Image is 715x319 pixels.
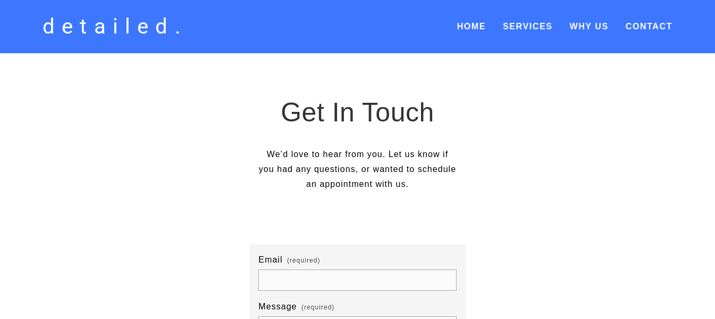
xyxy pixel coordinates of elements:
[258,96,456,129] h1: Get In Touch
[258,255,282,265] span: Email
[569,22,608,31] a: Why Us
[626,17,672,36] a: Contact
[258,147,456,192] p: We’d love to hear from you. Let us know if you had any questions, or wanted to schedule an appoin...
[503,22,552,31] a: Services
[457,17,486,36] a: Home
[258,302,297,312] span: Message
[301,300,334,314] span: (required)
[37,11,193,43] a: detailed.
[287,253,320,267] span: (required)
